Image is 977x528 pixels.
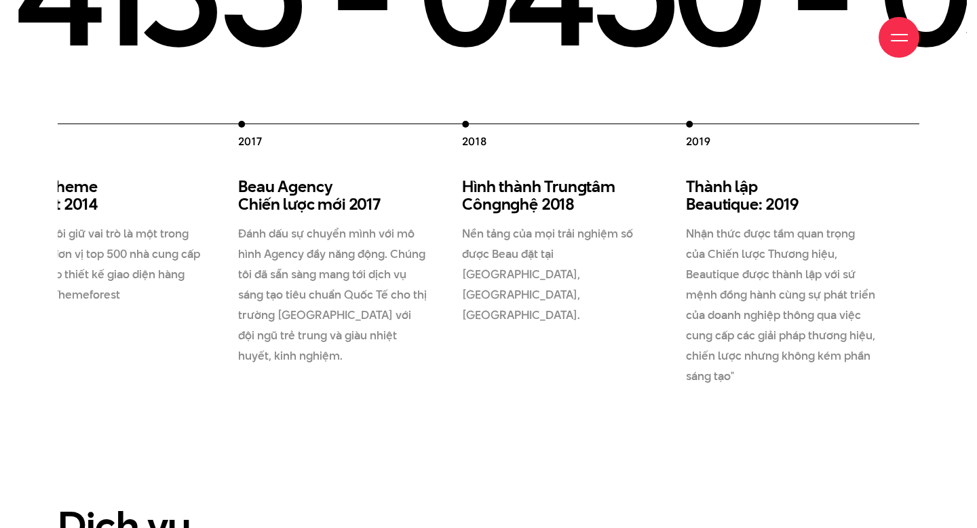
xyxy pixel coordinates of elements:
[577,175,587,197] en: g
[14,223,204,305] p: Chúng tôi giữ vai trò là một trong những đơn vị top 500 nhà cung cấp giải pháp thiết kế giao diện...
[686,178,876,212] h3: Thành lập Beautique: 2019
[238,134,428,149] h4: 2017
[686,223,876,387] p: Nhận thức được tầm quan trọng của Chiến lược Thương hiệu, Beautique được thành lập với sứ mệnh đồ...
[14,178,204,212] h3: Beautheme ra mắt 2014
[462,134,652,149] h4: 2018
[14,134,204,149] h4: 2014
[288,175,298,197] en: g
[510,193,520,215] en: g
[492,193,501,215] en: g
[462,223,652,325] p: Nền tảng của mọi trải nghiệm số được Beau đặt tại [GEOGRAPHIC_DATA], [GEOGRAPHIC_DATA], [GEOGRAPH...
[686,134,876,149] h4: 2019
[462,178,652,212] h3: Hình thành Trun tâm Côn n hệ 2018
[238,223,428,366] p: Đánh dấu sự chuyển mình với mô hình Agency đầy năng động. Chúng tôi đã sẵn sàng mang tới dịch vụ ...
[238,178,428,212] h3: Beau A ency Chiến lược mới 2017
